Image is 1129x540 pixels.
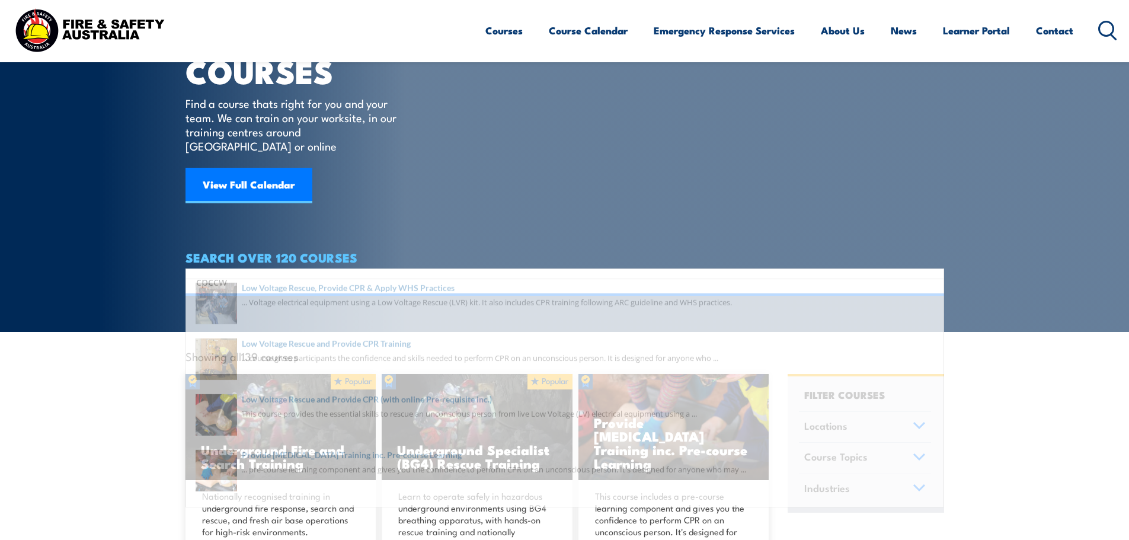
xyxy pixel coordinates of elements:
[185,251,944,264] h4: SEARCH OVER 120 COURSES
[821,15,865,46] a: About Us
[943,15,1010,46] a: Learner Portal
[196,407,934,420] a: Low Voltage Rescue and Provide CPR (with online Pre-requisite inc.)
[196,272,918,290] input: Search input
[891,15,917,46] a: News
[185,168,312,203] a: View Full Calendar
[185,57,414,85] h1: COURSES
[1036,15,1073,46] a: Contact
[654,15,795,46] a: Emergency Response Services
[185,96,402,153] p: Find a course thats right for you and your team. We can train on your worksite, in our training c...
[549,15,628,46] a: Course Calendar
[923,273,940,289] button: Search magnifier button
[196,296,934,309] a: Low Voltage Rescue, Provide CPR & Apply WHS Practices
[485,15,523,46] a: Courses
[199,273,920,289] form: Search form
[196,463,934,476] a: Provide [MEDICAL_DATA] Training inc. Pre-course Learning
[196,352,934,365] a: Low Voltage Rescue and Provide CPR Training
